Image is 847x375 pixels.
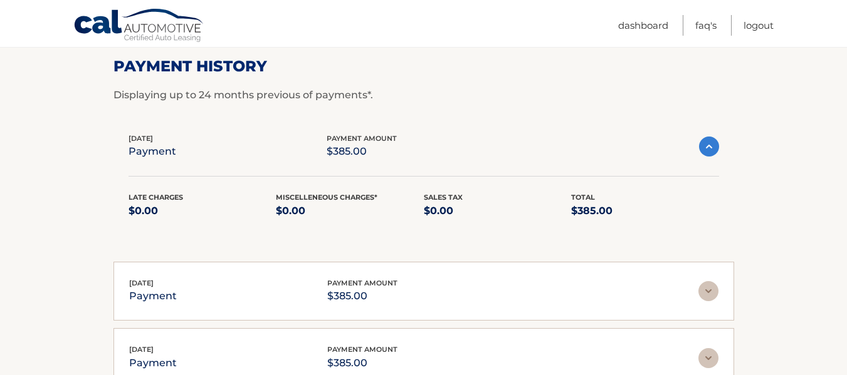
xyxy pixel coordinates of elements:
[327,134,397,143] span: payment amount
[327,279,397,287] span: payment amount
[113,88,734,103] p: Displaying up to 24 months previous of payments*.
[618,15,668,36] a: Dashboard
[327,143,397,160] p: $385.00
[698,348,718,368] img: accordion-rest.svg
[129,354,177,372] p: payment
[129,134,153,143] span: [DATE]
[327,287,397,305] p: $385.00
[129,279,154,287] span: [DATE]
[129,202,276,220] p: $0.00
[327,345,397,354] span: payment amount
[424,202,572,220] p: $0.00
[699,136,719,157] img: accordion-active.svg
[113,57,734,76] h2: Payment History
[276,193,377,202] span: Miscelleneous Charges*
[129,143,176,160] p: payment
[129,345,154,354] span: [DATE]
[744,15,774,36] a: Logout
[129,193,183,202] span: Late Charges
[571,193,595,202] span: Total
[698,281,718,301] img: accordion-rest.svg
[129,287,177,305] p: payment
[73,8,205,44] a: Cal Automotive
[571,202,719,220] p: $385.00
[327,354,397,372] p: $385.00
[695,15,717,36] a: FAQ's
[424,193,463,202] span: Sales Tax
[276,202,424,220] p: $0.00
